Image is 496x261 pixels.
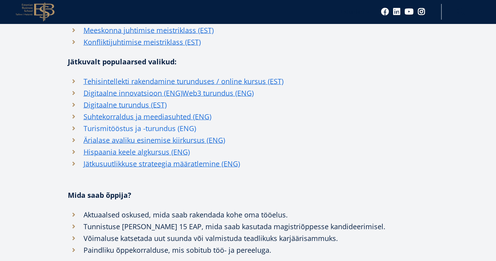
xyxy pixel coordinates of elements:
strong: Mida saab õppija? [68,190,131,200]
a: Digitaalne innovatsioon (ENG)Web3 turundus (ENG) [84,87,254,99]
strong: Jätkuvalt populaarsed valikud: [68,57,176,66]
a: Suhtekorraldus ja meediasuhted (ENG) [84,111,211,122]
a: Linkedin [393,8,401,16]
li: Aktuaalsed oskused, mida saab rakendada kohe oma tööelus. [68,209,429,221]
a: Turismitööstus ja -turundus (ENG) [84,122,196,134]
a: Youtube [405,8,414,16]
a: Instagram [418,8,425,16]
a: Meeskonna juhtimise meistriklass (EST) [84,24,214,36]
li: Tunnistuse [PERSON_NAME] 15 EAP, mida saab kasutada magistriõppesse kandideerimisel. [68,221,429,232]
a: Digitaalne turundus (EST) [84,99,167,111]
a: Jätkusuutlikkuse strateegia määratlemine (ENG) [84,158,240,170]
a: Facebook [381,8,389,16]
a: Konfliktijuhtimise meistriklass (EST) [84,36,201,48]
li: Võimaluse katsetada uut suunda või valmistuda teadlikuks karjäärisammuks. [68,232,429,244]
a: Tehisintellekti rakendamine turunduses / online kursus (EST) [84,75,283,87]
li: Paindliku õppekorralduse, mis sobitub töö- ja pereeluga. [68,244,429,256]
a: Ärialase avaliku esinemise kiirkursus (ENG) [84,134,225,146]
a: Hispaania keele algkursus (ENG) [84,146,190,158]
